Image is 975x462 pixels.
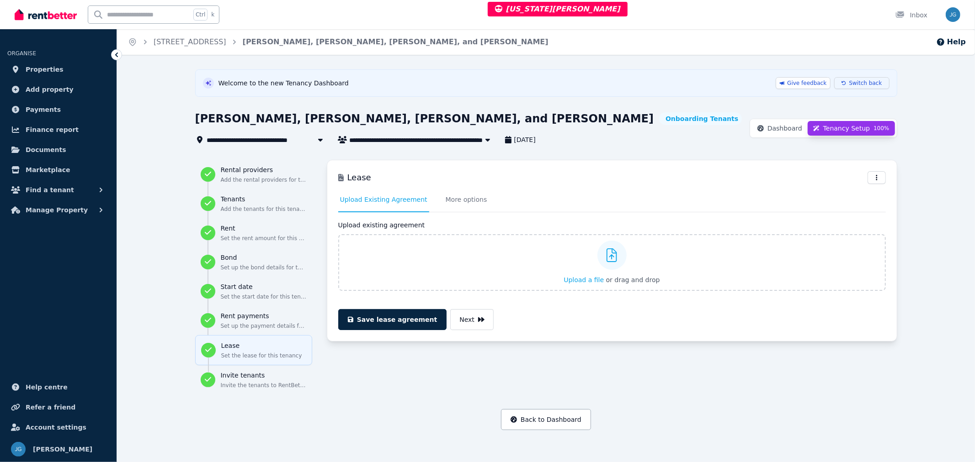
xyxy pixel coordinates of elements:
[221,371,307,380] h3: Invite tenants
[221,282,307,291] h3: Start date
[450,309,494,330] button: Next
[221,264,307,271] p: Set up the bond details for this tenancy
[193,9,208,21] span: Ctrl
[221,293,307,300] p: Set the start date for this tenancy
[338,221,425,229] label: Upload existing agreement
[26,84,74,95] span: Add property
[221,382,307,389] p: Invite the tenants to RentBetter
[446,195,487,204] span: More options
[195,189,312,218] button: TenantsAdd the tenants for this tenancy
[564,275,660,284] button: Upload a file or drag and drop
[221,224,307,233] h3: Rent
[221,253,307,262] h3: Bond
[495,5,620,13] span: [US_STATE][PERSON_NAME]
[221,205,307,213] p: Add the tenants for this tenancy
[221,352,306,359] p: Set the lease for this tenancy
[26,402,75,413] span: Refer a friend
[7,181,109,199] button: Find a tenant
[666,114,738,123] span: Onboarding Tenants
[195,365,312,394] button: Invite tenantsInvite the tenants to RentBetter
[849,79,882,87] span: Switch back
[7,50,36,57] span: ORGANISE
[787,79,826,87] span: Give feedback
[221,311,307,320] h3: Rent payments
[26,422,86,433] span: Account settings
[26,104,61,115] span: Payments
[33,444,92,455] span: [PERSON_NAME]
[243,37,549,47] span: [PERSON_NAME], [PERSON_NAME], [PERSON_NAME], and [PERSON_NAME]
[7,201,109,219] button: Manage Property
[221,165,307,174] h3: Rental providers
[7,80,109,99] a: Add property
[347,171,864,184] h3: Lease
[7,121,109,139] a: Finance report
[776,77,831,89] a: Give feedback
[338,195,886,212] nav: Tabs
[195,277,312,306] button: Start dateSet the start date for this tenancy
[7,60,109,79] a: Properties
[195,218,312,247] button: RentSet the rent amount for this tenancy
[15,8,77,21] img: RentBetter
[26,144,66,155] span: Documents
[117,29,559,55] nav: Breadcrumb
[221,235,307,242] p: Set the rent amount for this tenancy
[195,335,312,365] button: LeaseSet the lease for this tenancy
[7,161,109,179] a: Marketplace
[936,37,966,47] button: Help
[606,276,660,283] span: or drag and drop
[221,194,307,204] h3: Tenants
[26,164,70,175] span: Marketplace
[195,247,312,277] button: BondSet up the bond details for this tenancy
[340,195,427,204] span: Upload Existing Agreement
[501,409,591,430] button: Back to Dashboard
[767,124,802,133] span: Dashboard
[26,184,74,195] span: Find a tenant
[221,176,307,184] p: Add the rental providers for this tenancy
[195,160,312,189] button: Rental providersAdd the rental providers for this tenancy
[834,77,889,89] button: Switch back
[7,378,109,396] a: Help centre
[11,442,26,457] img: Jeremy Goldschmidt
[7,100,109,119] a: Payments
[195,306,312,335] button: Rent paymentsSet up the payment details for this tenancy
[874,125,889,132] span: 100 %
[221,322,307,330] p: Set up the payment details for this tenancy
[338,309,447,330] button: Save lease agreement
[26,205,88,215] span: Manage Property
[211,11,214,18] span: k
[7,141,109,159] a: Documents
[221,341,306,350] h3: Lease
[823,124,890,133] span: Tenancy Setup
[808,121,895,136] button: Tenancy Setup100%
[7,418,109,436] a: Account settings
[218,79,349,88] span: Welcome to the new Tenancy Dashboard
[946,7,960,22] img: Jeremy Goldschmidt
[154,37,226,46] a: [STREET_ADDRESS]
[195,111,654,126] h1: [PERSON_NAME], [PERSON_NAME], [PERSON_NAME], and [PERSON_NAME]
[26,64,64,75] span: Properties
[564,276,604,283] span: Upload a file
[514,135,536,144] span: [DATE]
[895,10,927,20] div: Inbox
[752,121,808,136] button: Dashboard
[26,382,68,393] span: Help centre
[7,398,109,416] a: Refer a friend
[26,124,79,135] span: Finance report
